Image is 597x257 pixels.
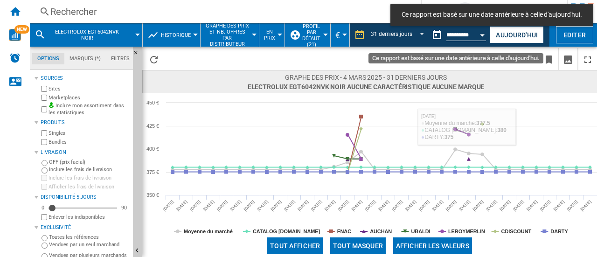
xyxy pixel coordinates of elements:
span: Profil par défaut (21) [302,23,321,48]
label: Toutes les références [49,234,129,241]
input: Inclure mon assortiment dans les statistiques [41,104,47,115]
label: Inclure les frais de livraison [49,166,129,173]
tspan: [DATE] [351,199,363,212]
tspan: [DATE] [486,199,498,212]
tspan: [DATE] [310,199,323,212]
div: Rechercher [50,5,396,18]
span: En prix [264,29,275,41]
tspan: AUCHAN [370,229,392,234]
button: Open calendar [474,25,491,42]
md-tab-item: Marques (*) [64,53,106,64]
label: Enlever les indisponibles [49,214,129,221]
button: Profil par défaut (21) [302,23,326,47]
div: € [335,23,345,47]
button: Télécharger en image [559,48,577,70]
tspan: [DATE] [162,199,175,212]
tspan: [DATE] [391,199,403,212]
tspan: [DATE] [202,199,215,212]
label: OFF (prix facial) [49,159,129,166]
input: OFF (prix facial) [42,160,48,166]
tspan: [DATE] [499,199,511,212]
button: Créer un favoris [540,48,558,70]
tspan: [DATE] [324,199,336,212]
tspan: LEROYMERLIN [448,229,485,234]
div: 31 derniers jours [371,31,412,37]
tspan: [DATE] [283,199,296,212]
input: Afficher les frais de livraison [41,184,47,190]
img: wise-card.svg [9,29,21,41]
button: Plein écran [578,48,597,70]
tspan: CDISCOUNT [501,229,532,234]
input: Marketplaces [41,95,47,101]
img: alerts-logo.svg [9,52,21,63]
span: € [335,30,340,40]
input: Inclure les frais de livraison [42,167,48,174]
tspan: [DATE] [337,199,350,212]
tspan: 400 € [146,146,159,152]
span: ELECTROLUX EGT6042NVK NOIR Aucune caractéristique Aucune marque [248,82,485,91]
label: Inclure mon assortiment dans les statistiques [49,102,129,117]
tspan: [DATE] [580,199,592,212]
tspan: [DATE] [378,199,390,212]
tspan: [DATE] [472,199,485,212]
button: Masquer [133,47,144,63]
input: Bundles [41,139,47,145]
tspan: [DATE] [404,199,417,212]
div: Ce rapport est basé sur une date antérieure à celle d'aujourd'hui. [428,23,488,47]
tspan: 375 € [146,169,159,175]
div: Historique [147,23,195,47]
tspan: DARTY [550,229,568,234]
tspan: [DATE] [270,199,283,212]
div: 0 [39,204,47,211]
button: Afficher les valeurs [393,237,472,254]
span: Graphe des prix et nb. offres par distributeur [205,23,250,47]
div: Livraison [41,149,129,156]
tspan: [DATE] [512,199,525,212]
span: Graphe des prix - 4 mars 2025 - 31 derniers jours [248,73,485,82]
label: Sites [49,85,129,92]
tspan: [DATE] [418,199,430,212]
input: Vendues par un seul marchand [42,243,48,249]
input: Inclure les frais de livraison [41,175,47,181]
div: Profil par défaut (21) [290,23,326,47]
tspan: Moyenne du marché [184,229,233,234]
div: Produits [41,119,129,126]
tspan: [DATE] [175,199,188,212]
label: Vendues par un seul marchand [49,241,129,248]
span: Historique [161,32,191,38]
div: Disponibilité 5 Jours [41,194,129,201]
md-tab-item: Options [32,53,64,64]
button: Tout masquer [330,237,386,254]
button: Graphe des prix et nb. offres par distributeur [205,23,254,47]
label: Singles [49,130,129,137]
tspan: CATALOG [DOMAIN_NAME] [253,229,320,234]
input: Singles [41,130,47,136]
tspan: [DATE] [526,199,538,212]
md-tab-item: Filtres [106,53,135,64]
button: Aujourd'hui [490,26,544,43]
tspan: FNAC [337,229,351,234]
span: ELECTROLUX EGT6042NVK NOIR [49,29,125,41]
tspan: [DATE] [216,199,229,212]
button: Editer [556,26,593,43]
button: Historique [161,23,195,47]
input: Afficher les frais de livraison [41,214,47,220]
input: Sites [41,86,47,92]
img: mysite-bg-18x18.png [49,102,54,108]
span: Ce rapport est basé sur une date antérieure à celle d'aujourd'hui. [399,10,585,20]
button: md-calendar [428,26,446,44]
tspan: [DATE] [229,199,242,212]
tspan: [DATE] [189,199,201,212]
tspan: [DATE] [297,199,309,212]
button: En prix [264,23,280,47]
tspan: 450 € [146,100,159,105]
button: Recharger [145,48,163,70]
div: ELECTROLUX EGT6042NVK NOIR [35,23,138,47]
tspan: [DATE] [445,199,458,212]
tspan: [DATE] [431,199,444,212]
md-select: REPORTS.WIZARD.STEPS.REPORT.STEPS.REPORT_OPTIONS.PERIOD: 31 derniers jours [370,28,428,43]
tspan: 350 € [146,192,159,198]
tspan: [DATE] [553,199,565,212]
tspan: [DATE] [364,199,377,212]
